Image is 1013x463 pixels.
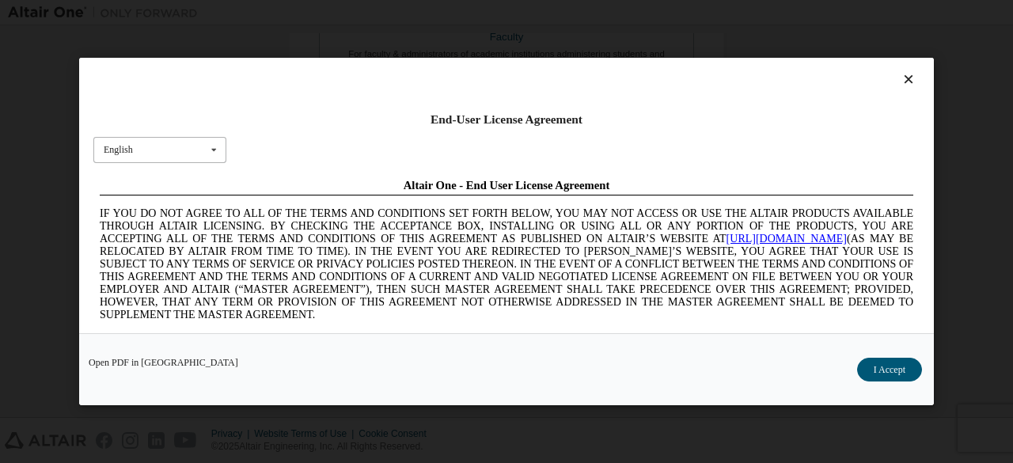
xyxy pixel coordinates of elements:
span: IF YOU DO NOT AGREE TO ALL OF THE TERMS AND CONDITIONS SET FORTH BELOW, YOU MAY NOT ACCESS OR USE... [6,35,820,148]
span: Lore Ipsumd Sit Ame Cons Adipisc Elitseddo (“Eiusmodte”) in utlabor Etdolo Magnaaliqua Eni. (“Adm... [6,161,820,275]
a: Open PDF in [GEOGRAPHIC_DATA] [89,358,238,367]
div: English [104,145,133,154]
a: [URL][DOMAIN_NAME] [633,60,753,72]
button: I Accept [857,358,922,381]
span: Altair One - End User License Agreement [310,6,517,19]
div: End-User License Agreement [93,112,920,127]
